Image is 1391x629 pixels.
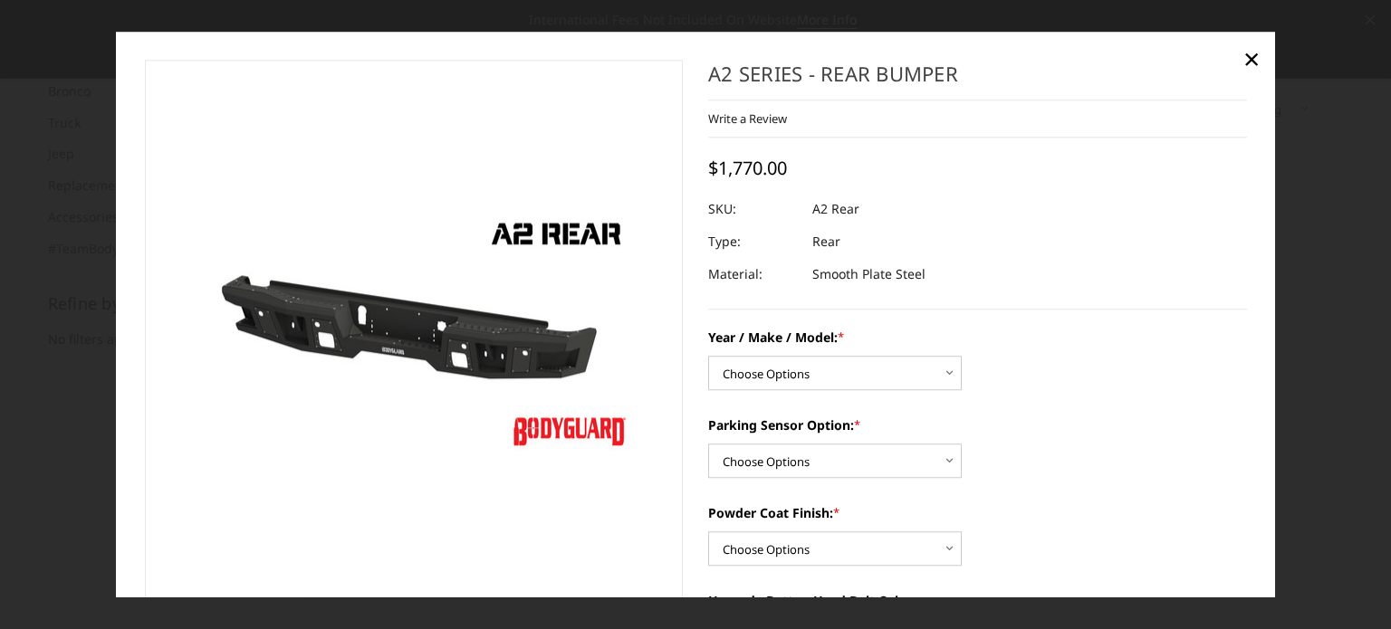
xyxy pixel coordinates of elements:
label: Powder Coat Finish: [708,503,1247,522]
dt: SKU: [708,193,799,225]
label: Year / Make / Model: [708,328,1247,347]
dd: A2 Rear [812,193,859,225]
a: Write a Review [708,110,787,127]
span: $1,770.00 [708,156,787,180]
a: A2 Series - Rear Bumper [145,60,684,603]
dt: Type: [708,225,799,258]
dd: Rear [812,225,840,258]
a: Close [1237,44,1266,73]
span: × [1243,39,1260,78]
label: Upgrade Button Head Bolt Color:: [708,591,1247,610]
dt: Material: [708,258,799,291]
dd: Smooth Plate Steel [812,258,926,291]
label: Parking Sensor Option: [708,415,1247,434]
h1: A2 Series - Rear Bumper [708,60,1247,100]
